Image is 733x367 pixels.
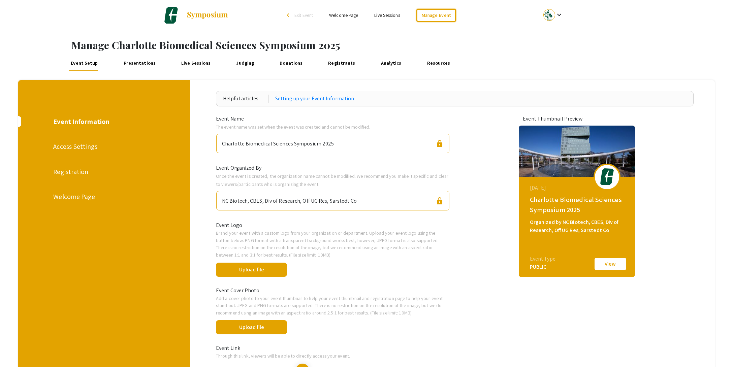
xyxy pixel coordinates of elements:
[53,116,154,127] div: Event Information
[53,141,154,152] div: Access Settings
[379,55,403,71] a: Analytics
[278,55,305,71] a: Donations
[216,295,450,316] p: Add a cover photo to your event thumbnail to help your event thumbnail and registration page to h...
[69,55,100,71] a: Event Setup
[234,55,256,71] a: Judging
[211,115,455,123] div: Event Name
[519,126,635,177] img: biomedical-sciences2025_eventCoverPhoto_f0c029__thumb.jpg
[216,352,450,360] p: Through this link, viewers will be able to directly access your event.
[530,255,555,263] div: Event Type
[53,192,154,202] div: Welcome Page
[530,184,626,192] div: [DATE]
[425,55,452,71] a: Resources
[293,319,309,335] span: done
[597,168,617,185] img: biomedical-sciences2025_eventLogo_e7ea32_.png
[530,218,626,234] div: Organized by NC Biotech, CBES, Div of Research, Off UG Res, Sarstedt Co
[436,197,444,205] span: lock
[436,140,444,148] span: lock
[523,115,631,123] div: Event Thumbnail Preview
[326,55,357,71] a: Registrants
[536,7,570,23] button: Expand account dropdown
[293,261,309,277] span: done
[555,11,563,19] mat-icon: Expand account dropdown
[223,95,268,103] div: Helpful articles
[211,344,455,352] div: Event Link
[71,39,733,51] h1: Manage Charlotte Biomedical Sciences Symposium 2025
[211,287,455,295] div: Event Cover Photo
[287,13,291,17] div: arrow_back_ios
[222,137,334,148] div: Charlotte Biomedical Sciences Symposium 2025
[530,195,626,215] div: Charlotte Biomedical Sciences Symposium 2025
[275,95,354,103] a: Setting up your Event Information
[211,221,455,229] div: Event Logo
[211,164,455,172] div: Event Organized By
[294,12,313,18] span: Exit Event
[216,320,287,334] button: Upload file
[53,167,154,177] div: Registration
[594,257,627,271] button: View
[163,7,228,24] a: Charlotte Biomedical Sciences Symposium 2025
[5,337,29,362] iframe: Chat
[216,173,448,187] span: Once the event is created, the organization name cannot be modified. We recommend you make it spe...
[329,12,358,18] a: Welcome Page
[416,9,456,22] a: Manage Event
[216,124,370,130] span: The event name was set when the event was created and cannot be modified.
[186,11,228,19] img: Symposium by ForagerOne
[122,55,157,71] a: Presentations
[216,263,287,277] button: Upload file
[216,229,450,258] p: Brand your event with a custom logo from your organization or department. Upload your event logo ...
[163,7,180,24] img: Charlotte Biomedical Sciences Symposium 2025
[180,55,213,71] a: Live Sessions
[374,12,400,18] a: Live Sessions
[530,263,555,271] div: PUBLIC
[222,194,357,205] div: NC Biotech, CBES, Div of Research, Off UG Res, Sarstedt Co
